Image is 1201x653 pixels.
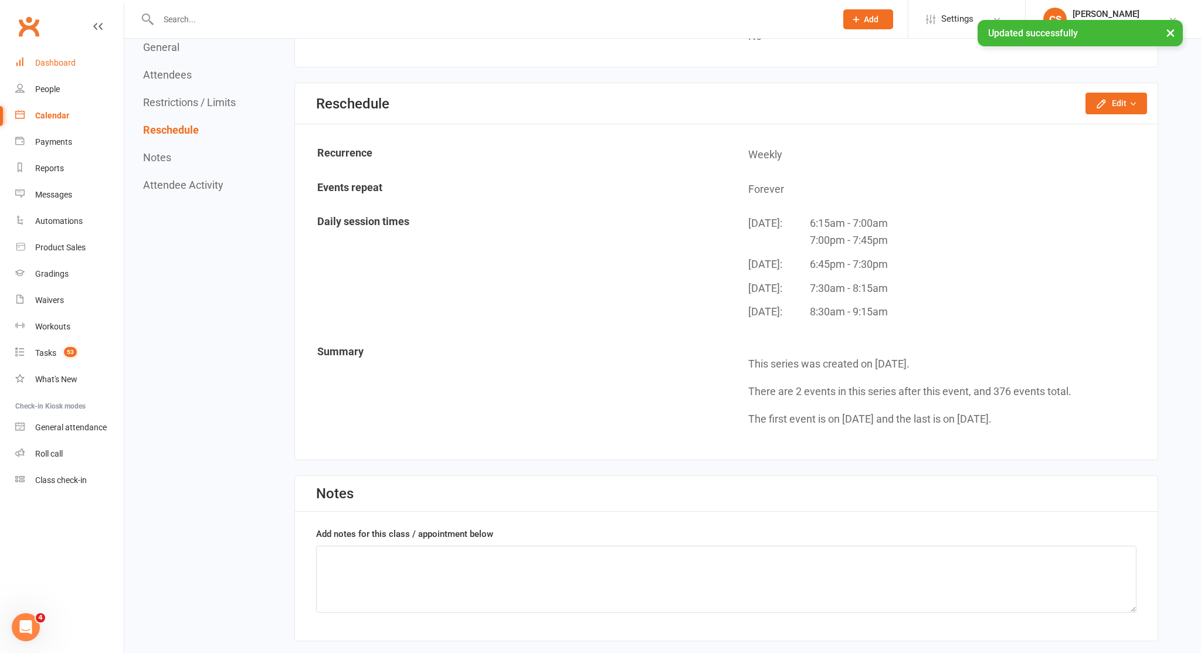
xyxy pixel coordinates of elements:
a: Product Sales [15,234,124,261]
a: Messages [15,182,124,208]
td: Events repeat [296,173,726,206]
button: Attendees [143,69,192,81]
span: 53 [64,347,77,357]
button: Add [843,9,893,29]
div: Reschedule [316,96,389,112]
div: Updated successfully [978,20,1183,46]
div: [DATE]: [748,304,810,328]
div: 8:30am - 9:15am [810,304,888,321]
div: What's New [35,375,77,384]
button: Edit [1085,93,1147,114]
td: Daily session times [296,207,726,336]
div: [DATE]: [748,215,810,256]
div: Messages [35,190,72,199]
div: Calendar [35,111,69,120]
div: People [35,84,60,94]
a: Workouts [15,314,124,340]
iframe: Intercom live chat [12,613,40,641]
div: Waivers [35,295,64,305]
a: What's New [15,366,124,393]
button: Notes [143,151,171,164]
span: Add [864,15,878,24]
button: Attendee Activity [143,179,223,191]
p: The first event is on [DATE] and the last is on [DATE]. [748,411,1149,428]
a: Roll call [15,441,124,467]
a: Class kiosk mode [15,467,124,494]
a: Calendar [15,103,124,129]
div: 6:15am - 7:00am [810,215,888,232]
div: Payments [35,137,72,147]
a: Payments [15,129,124,155]
div: Dashboard [35,58,76,67]
td: Summary [296,337,726,445]
button: × [1160,20,1181,45]
div: 6:45pm - 7:30pm [810,256,888,273]
a: Dashboard [15,50,124,76]
a: Tasks 53 [15,340,124,366]
span: 4 [36,613,45,623]
div: Notes [316,485,354,502]
td: Weekly [727,138,1157,172]
button: Reschedule [143,124,199,136]
div: Workouts [35,322,70,331]
div: 7:30am - 8:15am [810,280,888,297]
a: General attendance kiosk mode [15,414,124,441]
a: Waivers [15,287,124,314]
div: Class check-in [35,475,87,485]
div: Gradings [35,269,69,278]
a: Clubworx [14,12,43,41]
div: Roll call [35,449,63,458]
input: Search... [155,11,829,28]
div: Automations [35,216,83,226]
td: Recurrence [296,138,726,172]
div: General attendance [35,423,107,432]
a: People [15,76,124,103]
label: Add notes for this class / appointment below [316,527,493,541]
button: Restrictions / Limits [143,96,236,108]
p: This series was created on [DATE]. [748,356,1149,373]
div: [DATE]: [748,256,810,280]
p: There are 2 events in this series after this event, and 376 events total. [748,383,1149,400]
div: Tasks [35,348,56,358]
div: [PERSON_NAME] [1073,9,1160,19]
div: Head Academy Kung Fu [1073,19,1160,30]
a: Automations [15,208,124,234]
div: Reports [35,164,64,173]
div: 7:00pm - 7:45pm [810,232,888,249]
div: CS [1043,8,1067,31]
a: Gradings [15,261,124,287]
span: Settings [941,6,973,32]
div: [DATE]: [748,280,810,304]
span: Forever [748,183,784,195]
a: Reports [15,155,124,182]
div: Product Sales [35,243,86,252]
